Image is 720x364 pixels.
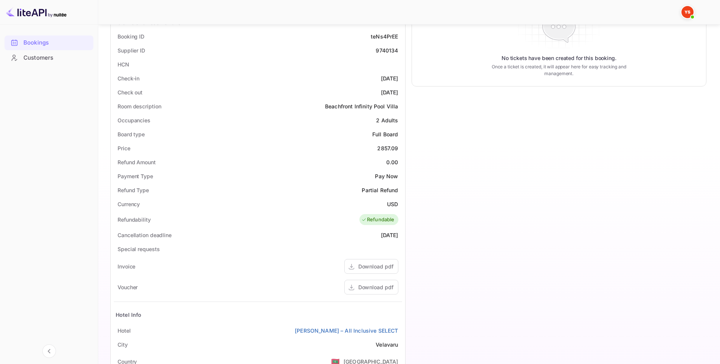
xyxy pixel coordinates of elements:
div: Supplier ID [118,46,145,54]
a: [PERSON_NAME] – All Inclusive SELECT [295,327,398,335]
p: Once a ticket is created, it will appear here for easy tracking and management. [480,63,638,77]
div: Payment Type [118,172,153,180]
div: 2857.09 [377,144,398,152]
button: Collapse navigation [42,344,56,358]
img: LiteAPI logo [6,6,67,18]
div: Board type [118,130,145,138]
div: Velavaru [376,341,398,349]
div: Refund Type [118,186,149,194]
div: 2 Adults [376,116,398,124]
div: Hotel [118,327,131,335]
div: teNs4PrEE [371,32,398,40]
div: 9740134 [376,46,398,54]
div: Special requests [118,245,159,253]
div: Refundability [118,216,151,224]
div: Hotel Info [116,311,142,319]
div: Beachfront Infinity Pool Villa [325,102,398,110]
div: 0.00 [386,158,398,166]
a: Customers [5,51,93,65]
div: Room description [118,102,161,110]
p: No tickets have been created for this booking. [502,54,616,62]
div: Check out [118,88,142,96]
div: HCN [118,60,129,68]
div: Partial Refund [362,186,398,194]
div: Currency [118,200,140,208]
div: City [118,341,128,349]
div: USD [387,200,398,208]
div: Occupancies [118,116,150,124]
div: Refundable [361,216,395,224]
div: Invoice [118,262,135,270]
div: Download pdf [358,262,393,270]
div: Price [118,144,130,152]
div: Refund Amount [118,158,156,166]
div: [DATE] [381,88,398,96]
div: [DATE] [381,74,398,82]
div: Bookings [23,39,90,47]
div: Pay Now [375,172,398,180]
div: Bookings [5,35,93,50]
div: Check-in [118,74,139,82]
div: Full Board [372,130,398,138]
div: Customers [23,54,90,62]
div: [DATE] [381,231,398,239]
div: Voucher [118,283,138,291]
div: Cancellation deadline [118,231,172,239]
img: Yandex Support [681,6,694,18]
div: Booking ID [118,32,144,40]
div: Download pdf [358,283,393,291]
a: Bookings [5,35,93,49]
